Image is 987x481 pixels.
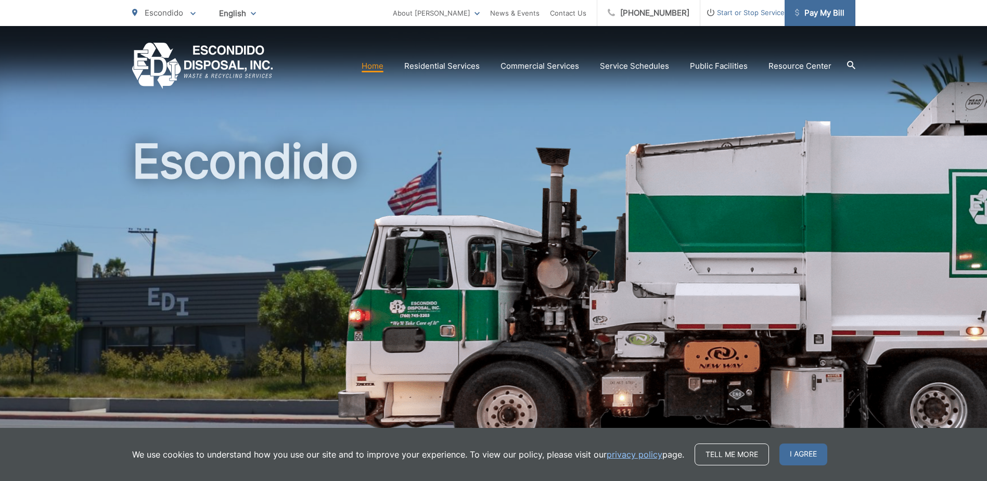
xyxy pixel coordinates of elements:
[211,4,264,22] span: English
[768,60,831,72] a: Resource Center
[132,135,855,465] h1: Escondido
[490,7,540,19] a: News & Events
[501,60,579,72] a: Commercial Services
[690,60,748,72] a: Public Facilities
[145,8,183,18] span: Escondido
[404,60,480,72] a: Residential Services
[393,7,480,19] a: About [PERSON_NAME]
[132,448,684,461] p: We use cookies to understand how you use our site and to improve your experience. To view our pol...
[607,448,662,461] a: privacy policy
[795,7,844,19] span: Pay My Bill
[600,60,669,72] a: Service Schedules
[695,444,769,465] a: Tell me more
[362,60,383,72] a: Home
[132,43,273,89] a: EDCD logo. Return to the homepage.
[779,444,827,465] span: I agree
[550,7,586,19] a: Contact Us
